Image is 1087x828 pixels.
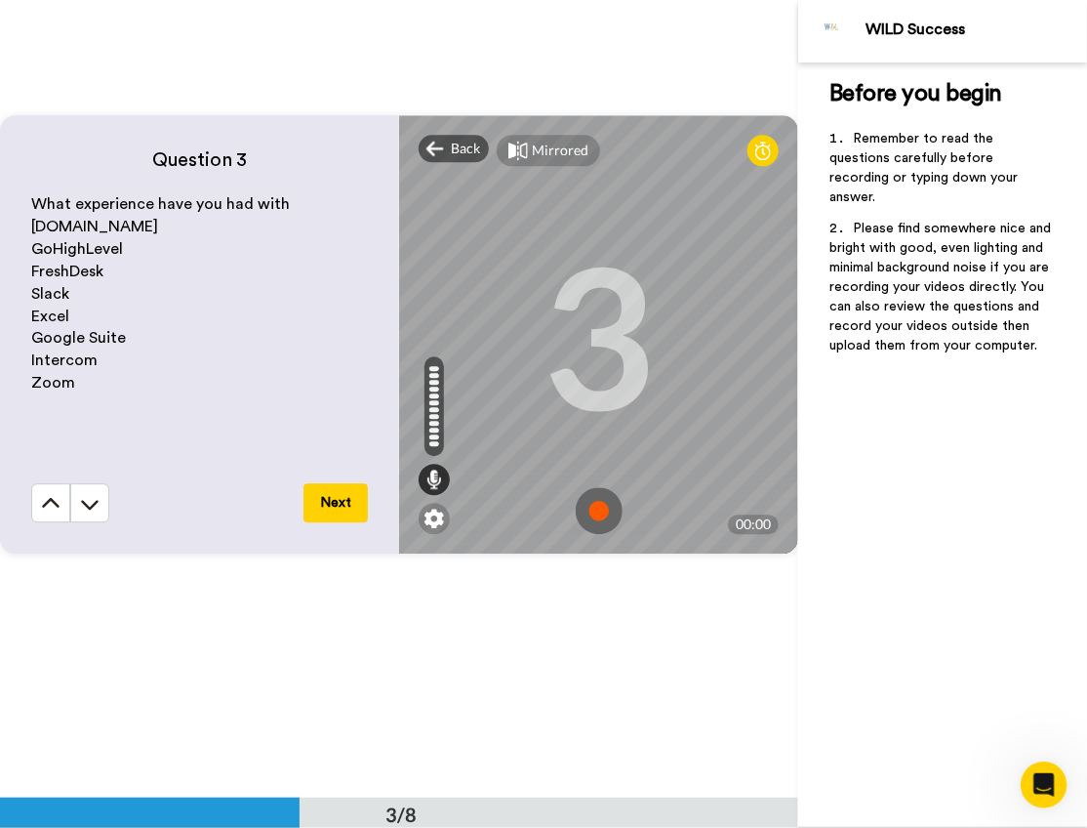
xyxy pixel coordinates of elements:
span: Intercom [31,352,98,368]
span: FreshDesk [31,264,103,279]
span: Excel [31,309,69,324]
span: Please find somewhere nice and bright with good, even lighting and minimal background noise if yo... [829,222,1055,352]
span: Remember to read the questions carefully before recording or typing down your answer. [829,132,1022,204]
img: ic_record_start.svg [576,487,623,534]
span: Google Suite [31,330,126,346]
div: Mirrored [532,141,588,160]
div: 3/8 [354,801,448,828]
span: What experience have you had with [31,196,290,212]
button: Next [303,483,368,522]
div: WILD Success [866,21,1086,39]
div: 3 [543,262,656,408]
div: 00:00 [728,515,779,534]
img: ic_gear.svg [424,509,444,528]
span: GoHighLevel [31,241,123,257]
iframe: Intercom live chat [1021,762,1067,808]
span: Back [452,139,481,158]
div: Back [419,135,489,162]
span: Slack [31,286,69,302]
img: Profile Image [809,8,856,55]
span: Before you begin [829,82,1002,105]
h4: Question 3 [31,146,368,174]
span: [DOMAIN_NAME] [31,219,158,234]
span: Zoom [31,375,75,391]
